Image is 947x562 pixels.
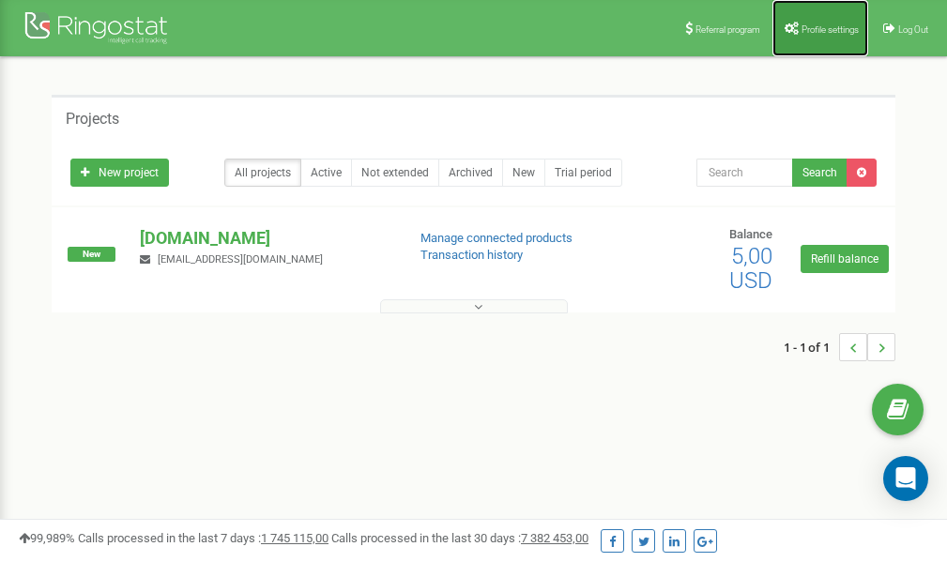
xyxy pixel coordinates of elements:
[696,159,793,187] input: Search
[544,159,622,187] a: Trial period
[438,159,503,187] a: Archived
[784,333,839,361] span: 1 - 1 of 1
[158,253,323,266] span: [EMAIL_ADDRESS][DOMAIN_NAME]
[420,231,573,245] a: Manage connected products
[502,159,545,187] a: New
[68,247,115,262] span: New
[331,531,588,545] span: Calls processed in the last 30 days :
[801,245,889,273] a: Refill balance
[898,24,928,35] span: Log Out
[78,531,328,545] span: Calls processed in the last 7 days :
[802,24,859,35] span: Profile settings
[140,226,389,251] p: [DOMAIN_NAME]
[729,243,772,294] span: 5,00 USD
[420,248,523,262] a: Transaction history
[261,531,328,545] u: 1 745 115,00
[224,159,301,187] a: All projects
[695,24,760,35] span: Referral program
[883,456,928,501] div: Open Intercom Messenger
[784,314,895,380] nav: ...
[66,111,119,128] h5: Projects
[351,159,439,187] a: Not extended
[70,159,169,187] a: New project
[792,159,848,187] button: Search
[19,531,75,545] span: 99,989%
[521,531,588,545] u: 7 382 453,00
[729,227,772,241] span: Balance
[300,159,352,187] a: Active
